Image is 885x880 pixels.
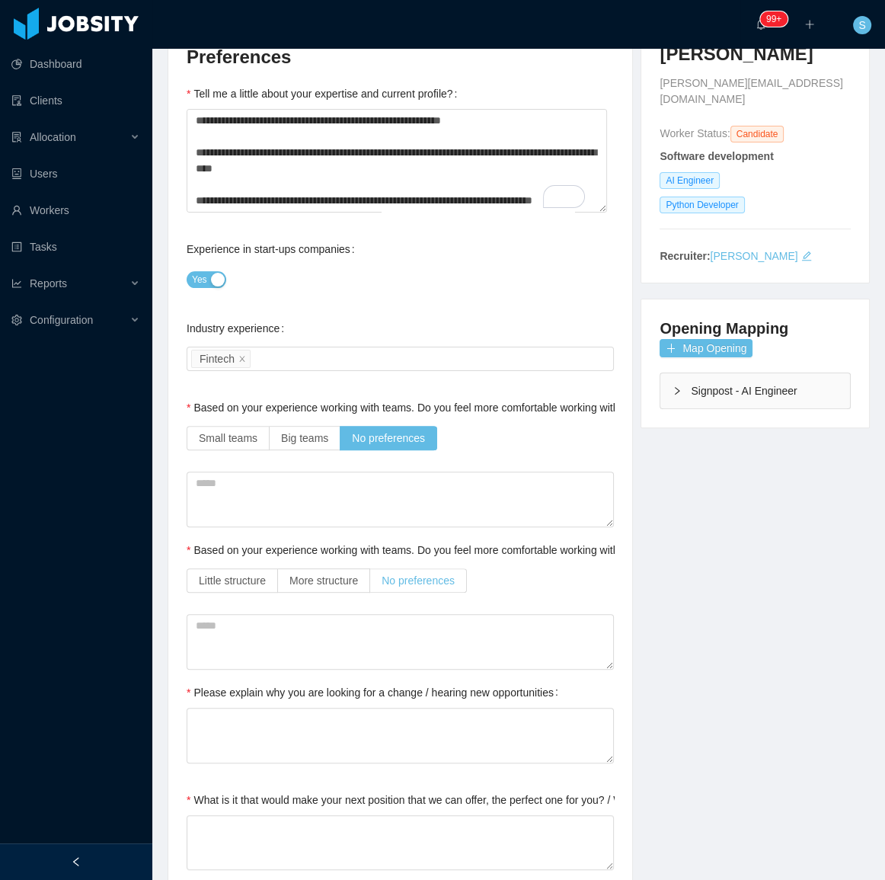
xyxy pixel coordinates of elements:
a: icon: auditClients [11,85,140,116]
i: icon: setting [11,315,22,325]
strong: Software development [660,150,773,162]
a: icon: profileTasks [11,232,140,262]
span: No preferences [352,432,425,444]
span: More structure [289,574,358,587]
button: icon: plusMap Opening [660,339,752,357]
i: icon: bell [756,19,766,30]
label: Please explain why you are looking for a change / hearing new opportunities [187,686,564,699]
span: Yes [192,272,207,287]
span: Reports [30,277,67,290]
span: Small teams [199,432,257,444]
span: [PERSON_NAME][EMAIL_ADDRESS][DOMAIN_NAME] [660,75,851,107]
i: icon: close [238,355,246,364]
span: Candidate [730,126,784,142]
span: Allocation [30,131,76,143]
label: Industry experience [187,322,290,334]
a: icon: userWorkers [11,195,140,226]
label: Based on your experience working with teams. Do you feel more comfortable working with larger tea... [187,402,779,414]
span: Little structure [199,574,266,587]
i: icon: plus [804,19,815,30]
label: Experience in start-ups companies [187,243,361,255]
h4: Opening Mapping [660,318,788,339]
span: Configuration [30,314,93,326]
strong: Recruiter: [660,250,710,262]
input: Industry experience [254,350,262,369]
button: Experience in start-ups companies [187,271,226,288]
a: [PERSON_NAME] [710,250,797,262]
span: S [858,16,865,34]
textarea: What is it that would make your next position that we can offer, the perfect one for you? / What ... [187,815,614,871]
span: AI Engineer [660,172,720,189]
a: icon: robotUsers [11,158,140,189]
div: Fintech [200,350,235,367]
i: icon: line-chart [11,278,22,289]
span: Python Developer [660,197,744,213]
label: Based on your experience working with teams. Do you feel more comfortable working with more struc... [187,544,861,556]
span: Big teams [281,432,328,444]
textarea: Please explain why you are looking for a change / hearing new opportunities [187,708,614,763]
div: icon: rightSignpost - AI Engineer [660,373,850,408]
label: Tell me a little about your expertise and current profile? [187,88,463,100]
span: No preferences [382,574,455,587]
li: Fintech [191,350,251,368]
i: icon: right [673,386,682,395]
span: Worker Status: [660,127,730,139]
a: icon: pie-chartDashboard [11,49,140,79]
i: icon: edit [801,251,812,261]
i: icon: solution [11,132,22,142]
sup: 1215 [760,11,788,27]
label: What is it that would make your next position that we can offer, the perfect one for you? / What ... [187,794,807,806]
textarea: To enrich screen reader interactions, please activate Accessibility in Grammarly extension settings [187,109,607,213]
